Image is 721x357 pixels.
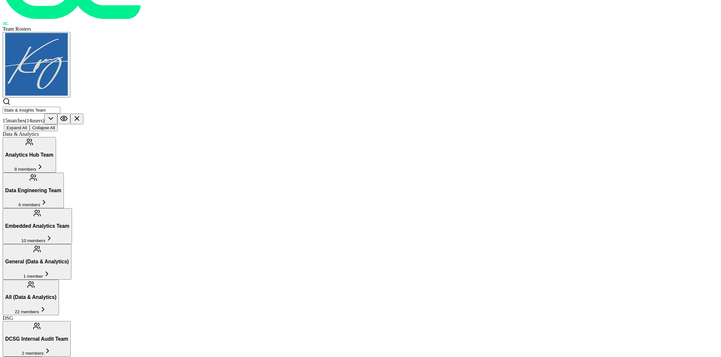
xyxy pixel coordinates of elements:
button: Clear search [70,114,83,124]
span: Data & Analytics [3,131,39,137]
button: Scroll to next match [44,114,57,124]
span: Team Rosters [3,26,31,32]
button: DCSG Internal Audit Team2 members [3,321,71,357]
span: 15 match es ( 14 user s ) [3,118,44,123]
h3: DCSG Internal Audit Team [5,336,68,342]
button: General (Data & Analytics)1 member [3,244,71,280]
h3: General (Data & Analytics) [5,259,69,265]
h3: Embedded Analytics Team [5,223,69,229]
span: 6 members [19,202,40,207]
button: Collapse All [30,124,58,131]
button: Embedded Analytics Team10 members [3,208,72,244]
h3: Data Engineering Team [5,188,61,194]
button: Hide teams without matches [57,114,70,124]
span: 1 member [23,274,43,279]
span: 22 members [15,309,39,314]
h3: All (Data & Analytics) [5,294,56,300]
span: 8 members [15,167,36,172]
button: Expand All [4,124,30,131]
span: 10 members [21,238,45,243]
input: Search by name, team, specialty, or title... [3,107,60,114]
button: All (Data & Analytics)22 members [3,280,59,315]
span: DSG [3,315,13,321]
button: Data Engineering Team6 members [3,173,64,208]
span: 2 members [22,351,44,356]
h3: Analytics Hub Team [5,152,53,158]
button: Analytics Hub Team8 members [3,137,56,173]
